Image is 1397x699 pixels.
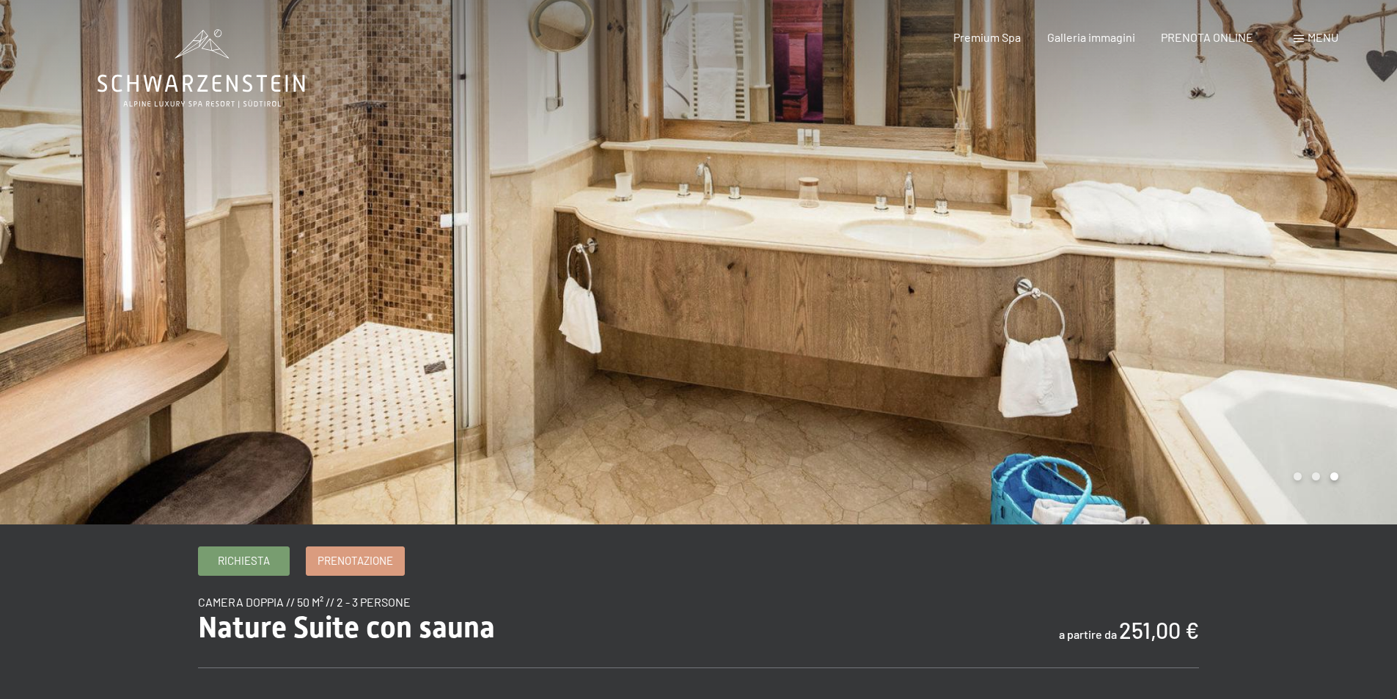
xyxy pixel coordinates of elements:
b: 251,00 € [1119,617,1199,643]
span: a partire da [1059,627,1117,641]
span: Prenotazione [318,553,393,568]
a: Richiesta [199,547,289,575]
span: Nature Suite con sauna [198,610,495,645]
span: camera doppia // 50 m² // 2 - 3 persone [198,595,411,609]
a: Galleria immagini [1047,30,1135,44]
a: Prenotazione [307,547,404,575]
a: Premium Spa [953,30,1021,44]
span: Richiesta [218,553,270,568]
a: PRENOTA ONLINE [1161,30,1253,44]
span: Menu [1308,30,1338,44]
